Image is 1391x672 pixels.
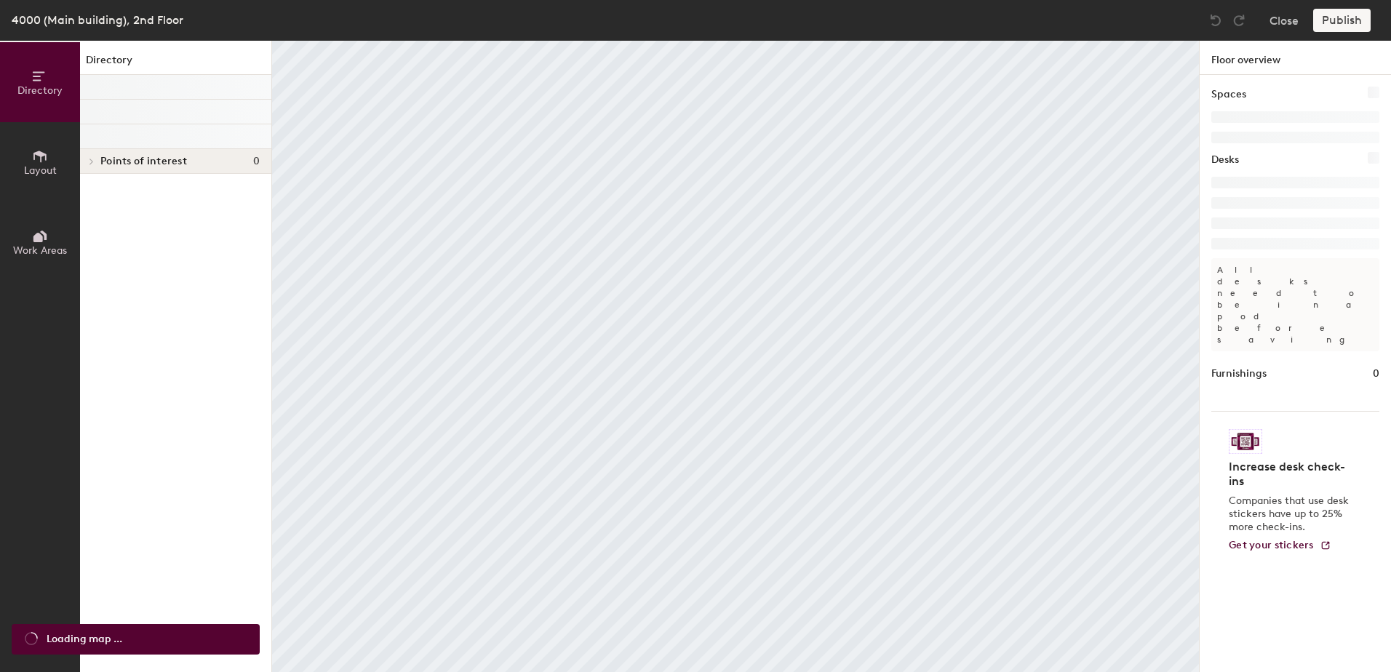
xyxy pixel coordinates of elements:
[17,84,63,97] span: Directory
[272,41,1199,672] canvas: Map
[1200,41,1391,75] h1: Floor overview
[100,156,187,167] span: Points of interest
[47,631,122,647] span: Loading map ...
[1232,13,1246,28] img: Redo
[1229,429,1262,454] img: Sticker logo
[1229,539,1314,551] span: Get your stickers
[80,52,271,75] h1: Directory
[1270,9,1299,32] button: Close
[1211,152,1239,168] h1: Desks
[1211,258,1379,351] p: All desks need to be in a pod before saving
[1208,13,1223,28] img: Undo
[12,11,183,29] div: 4000 (Main building), 2nd Floor
[1229,460,1353,489] h4: Increase desk check-ins
[1211,366,1267,382] h1: Furnishings
[24,164,57,177] span: Layout
[1229,540,1331,552] a: Get your stickers
[1211,87,1246,103] h1: Spaces
[1229,495,1353,534] p: Companies that use desk stickers have up to 25% more check-ins.
[253,156,260,167] span: 0
[13,244,67,257] span: Work Areas
[1373,366,1379,382] h1: 0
